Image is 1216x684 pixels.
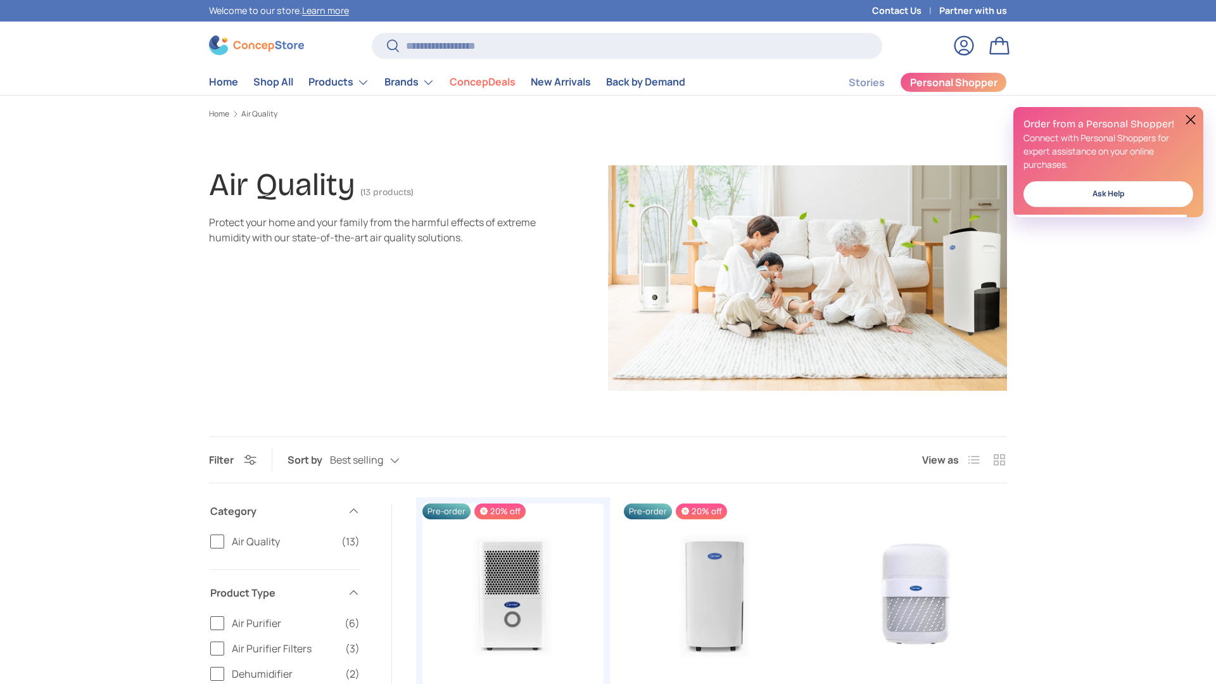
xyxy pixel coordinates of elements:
nav: Primary [209,70,685,95]
nav: Secondary [818,70,1007,95]
a: Stories [849,70,885,95]
div: Protect your home and your family from the harmful effects of extreme humidity with our state-of-... [209,215,537,245]
span: View as [922,452,959,467]
summary: Products [301,70,377,95]
p: Welcome to our store. [209,4,349,18]
a: Products [308,70,369,95]
span: Best selling [330,454,383,466]
a: Air Quality [241,110,277,118]
span: Air Purifier Filters [232,641,338,656]
a: ConcepDeals [450,70,516,94]
span: Air Purifier [232,616,337,631]
span: (13) [341,534,360,549]
span: (6) [345,616,360,631]
span: Personal Shopper [910,77,997,87]
a: Personal Shopper [900,72,1007,92]
a: New Arrivals [531,70,591,94]
a: Brands [384,70,434,95]
span: Product Type [210,585,339,600]
img: Air Quality [608,165,1007,391]
span: Category [210,503,339,519]
span: Pre-order [624,503,672,519]
nav: Breadcrumbs [209,108,1007,120]
button: Filter [209,453,256,467]
span: Air Quality [232,534,334,549]
span: Dehumidifier [232,666,338,681]
span: 20% off [676,503,727,519]
summary: Product Type [210,570,360,616]
span: 20% off [474,503,526,519]
span: (2) [345,666,360,681]
a: Ask Help [1023,181,1193,207]
a: Home [209,110,229,118]
span: (3) [345,641,360,656]
button: Best selling [330,449,425,471]
label: Sort by [288,452,330,467]
img: ConcepStore [209,35,304,55]
a: Back by Demand [606,70,685,94]
p: Connect with Personal Shoppers for expert assistance on your online purchases. [1023,131,1193,171]
h2: Order from a Personal Shopper! [1023,117,1193,131]
a: Learn more [302,4,349,16]
a: Partner with us [939,4,1007,18]
summary: Category [210,488,360,534]
a: Shop All [253,70,293,94]
a: Contact Us [872,4,939,18]
span: (13 products) [360,187,414,198]
span: Pre-order [422,503,471,519]
summary: Brands [377,70,442,95]
a: Home [209,70,238,94]
h1: Air Quality [209,166,355,203]
span: Filter [209,453,234,467]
